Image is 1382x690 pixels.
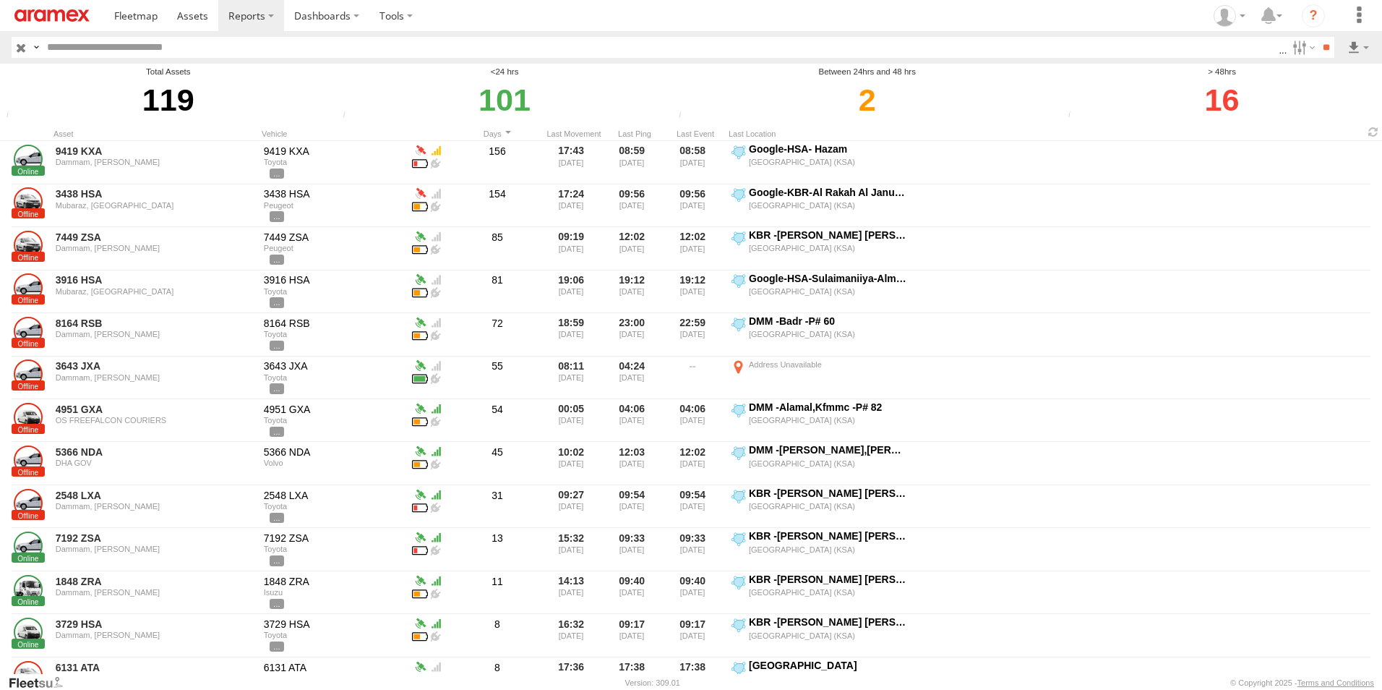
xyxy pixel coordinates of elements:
div: 19:12 [DATE] [668,272,723,312]
div: Dammam, [PERSON_NAME] [56,631,254,639]
div: Battery Remaining: 4.2v [412,371,428,384]
div: Number of devices that their last movement was between last 24 and 48 hours [674,111,696,122]
div: Version: 309.01 [625,678,680,687]
span: View Vehicle Details to show all tags [270,255,284,265]
div: 1848 ZRA [264,575,404,588]
div: 09:56 [DATE] [607,186,662,226]
div: [GEOGRAPHIC_DATA] (KSA) [749,286,907,297]
div: [GEOGRAPHIC_DATA] (KSA) [749,243,907,253]
div: Dammam, [PERSON_NAME] [56,373,254,382]
a: View Asset Details [14,489,43,518]
div: 3643 JXA [264,359,404,372]
div: [GEOGRAPHIC_DATA] (KSA) [749,329,907,339]
div: [GEOGRAPHIC_DATA] [749,659,907,672]
div: OS FREEFALCON COURIERS [56,416,254,425]
div: Dammam, [PERSON_NAME] [56,158,254,166]
div: 08:58 [DATE] [668,142,723,182]
label: Click to View Event Location [729,358,909,398]
div: Asset [53,129,256,139]
div: Toyota [264,631,404,639]
div: KBR -[PERSON_NAME] [PERSON_NAME],Qashla -P# 30 [749,487,907,500]
span: View Vehicle Details to show all tags [270,211,284,221]
a: View Asset Details [14,532,43,561]
div: © Copyright 2025 - [1230,678,1374,687]
div: Google-KBR-Al Rakah Al Janubiya-2 [749,186,907,199]
label: Click to View Event Location [729,229,909,268]
div: 13 [454,529,541,569]
a: View Asset Details [14,273,43,302]
a: 3438 HSA [56,187,254,200]
a: View Asset Details [14,403,43,432]
div: 45 [454,443,541,483]
div: 3438 HSA [264,187,404,200]
div: > 48hrs [1064,66,1380,78]
div: [GEOGRAPHIC_DATA] (KSA) [749,501,907,511]
div: Number of devices that their last movement was within 24 hours [339,111,361,122]
div: Total Assets [2,66,335,78]
div: <24 hrs [339,66,671,78]
a: View Asset Details [14,618,43,647]
a: 2548 LXA [56,489,254,502]
div: Total number of Enabled Assets [2,111,24,122]
div: [GEOGRAPHIC_DATA] (KSA) [749,200,907,210]
div: KBR -[PERSON_NAME] [PERSON_NAME],Qashla -P# 30 [749,573,907,586]
a: 9419 KXA [56,145,254,158]
img: aramex-logo.svg [14,9,90,22]
div: DHA GOV [56,459,254,467]
a: Visit our Website [8,676,74,690]
div: Battery Remaining: 3.8v [412,500,428,513]
div: 09:17 [DATE] [668,616,723,655]
div: GSM Signal = 5 [428,573,444,586]
div: Google-HSA-Sulaimaniiya-Almuhammadiyyah [749,272,907,285]
div: KBR -[PERSON_NAME] [PERSON_NAME],Qashla -P# 30 [749,616,907,629]
div: 17:43 [DATE] [546,142,601,182]
div: Dammam, [PERSON_NAME] [56,330,254,338]
div: 154 [454,186,541,226]
span: View Vehicle Details to show all tags [270,341,284,351]
span: View Vehicle Details to show all tags [270,513,284,523]
label: Click to View Event Location [729,573,909,613]
div: Last Ping [607,129,662,139]
span: View Vehicle Details to show all tags [270,555,284,566]
div: DMM -Alamal,Kfmmc -P# 82 [749,401,907,414]
label: Click to View Event Location [729,616,909,655]
div: Toyota [264,158,404,166]
i: ? [1302,4,1325,27]
div: Toyota [264,330,404,338]
div: Dammam, [PERSON_NAME] [56,588,254,597]
div: Battery Remaining: 4.11v [412,586,428,599]
div: GSM Signal = 5 [428,401,444,414]
label: Search Query [30,37,42,58]
div: 12:03 [DATE] [607,443,662,483]
div: 09:27 [DATE] [546,487,601,527]
div: GSM Signal = 5 [428,487,444,500]
div: Last Event [668,129,723,139]
div: 22:59 [DATE] [668,315,723,354]
div: [GEOGRAPHIC_DATA] (KSA) [749,587,907,597]
a: 3916 HSA [56,273,254,286]
div: Click to filter last movement between last 24 and 48 hours [674,78,1060,122]
label: Export results as... [1346,37,1370,58]
div: Battery Remaining: 4.17v [412,629,428,642]
a: View Asset Details [14,231,43,260]
div: 08:11 [DATE] [546,358,601,398]
div: GSM Signal = 5 [428,529,444,542]
div: 18:59 [DATE] [546,315,601,354]
div: Jubail, Al Balad [56,674,254,683]
label: Search Filter Options [1287,37,1318,58]
div: 04:06 [DATE] [668,401,723,440]
div: GSM Signal = 5 [428,616,444,629]
a: 1848 ZRA [56,575,254,588]
div: Battery Remaining: 4.02v [412,242,428,255]
div: Battery Remaining: 4.05v [412,285,428,298]
a: 3643 JXA [56,359,254,372]
div: 17:24 [DATE] [546,186,601,226]
label: Click to View Event Location [729,272,909,312]
div: 119 [2,78,335,122]
a: 7449 ZSA [56,231,254,244]
div: Dammam, [PERSON_NAME] [56,244,254,252]
div: Toyota [264,416,404,425]
div: 85 [454,229,541,268]
a: View Asset Details [14,446,43,474]
span: Refresh [1365,125,1382,139]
